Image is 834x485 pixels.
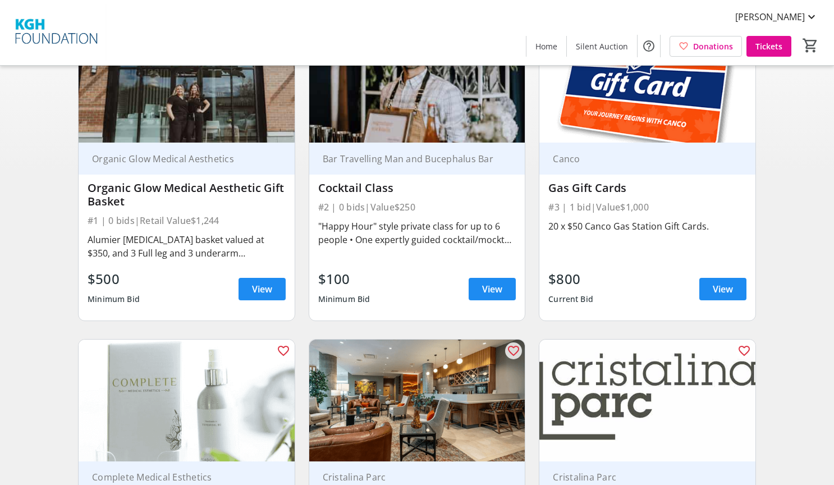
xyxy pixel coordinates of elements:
[318,181,516,195] div: Cocktail Class
[548,289,593,309] div: Current Bid
[726,8,827,26] button: [PERSON_NAME]
[309,340,525,461] img: Private Dinner or Sunday Brunch
[526,36,566,57] a: Home
[88,153,272,164] div: Organic Glow Medical Aesthetics
[318,153,503,164] div: Bar Travelling Man and Bucephalus Bar
[318,219,516,246] div: "Happy Hour" style private class for up to 6 people • One expertly guided cocktail/mocktail • A b...
[737,344,751,358] mat-icon: favorite_outline
[88,233,286,260] div: Alumier [MEDICAL_DATA] basket valued at $350, and 3 Full leg and 3 underarm [MEDICAL_DATA] sessio...
[567,36,637,57] a: Silent Auction
[318,472,503,483] div: Cristalina Parc
[309,21,525,143] img: Cocktail Class
[318,199,516,215] div: #2 | 0 bids | Value $250
[746,36,791,57] a: Tickets
[548,219,746,233] div: 20 x $50 Canco Gas Station Gift Cards.
[713,282,733,296] span: View
[7,4,107,61] img: KGH Foundation's Logo
[318,269,370,289] div: $100
[548,181,746,195] div: Gas Gift Cards
[79,21,295,143] img: Organic Glow Medical Aesthetic Gift Basket
[735,10,805,24] span: [PERSON_NAME]
[277,344,290,358] mat-icon: favorite_outline
[539,340,755,461] img: Gift Basket
[548,199,746,215] div: #3 | 1 bid | Value $1,000
[482,282,502,296] span: View
[548,269,593,289] div: $800
[507,344,520,358] mat-icon: favorite_outline
[755,40,782,52] span: Tickets
[548,153,733,164] div: Canco
[79,340,295,461] img: Complete Medical Esthetics Prize Package
[535,40,557,52] span: Home
[800,35,821,56] button: Cart
[670,36,742,57] a: Donations
[252,282,272,296] span: View
[693,40,733,52] span: Donations
[638,35,660,57] button: Help
[576,40,628,52] span: Silent Auction
[699,278,746,300] a: View
[88,181,286,208] div: Organic Glow Medical Aesthetic Gift Basket
[539,21,755,143] img: Gas Gift Cards
[548,472,733,483] div: Cristalina Parc
[88,213,286,228] div: #1 | 0 bids | Retail Value $1,244
[88,289,140,309] div: Minimum Bid
[88,269,140,289] div: $500
[88,472,272,483] div: Complete Medical Esthetics
[318,289,370,309] div: Minimum Bid
[239,278,286,300] a: View
[469,278,516,300] a: View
